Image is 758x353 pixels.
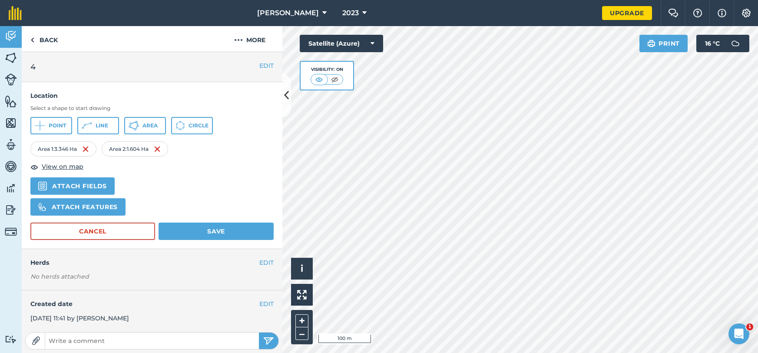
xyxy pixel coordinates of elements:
[96,122,108,129] span: Line
[342,8,359,18] span: 2023
[142,122,158,129] span: Area
[189,122,209,129] span: Circle
[647,38,655,49] img: svg+xml;base64,PHN2ZyB4bWxucz0iaHR0cDovL3d3dy53My5vcmcvMjAwMC9zdmciIHdpZHRoPSIxOSIgaGVpZ2h0PSIyNC...
[30,162,38,172] img: svg+xml;base64,PHN2ZyB4bWxucz0iaHR0cDovL3d3dy53My5vcmcvMjAwMC9zdmciIHdpZHRoPSIxOCIgaGVpZ2h0PSIyNC...
[741,9,751,17] img: A cog icon
[30,272,282,281] em: No herds attached
[5,226,17,238] img: svg+xml;base64,PD94bWwgdmVyc2lvbj0iMS4wIiBlbmNvZGluZz0idXRmLTgiPz4KPCEtLSBHZW5lcmF0b3I6IEFkb2JlIE...
[42,162,83,171] span: View on map
[124,117,166,134] button: Area
[5,117,17,130] img: svg+xml;base64,PHN2ZyB4bWxucz0iaHR0cDovL3d3dy53My5vcmcvMjAwMC9zdmciIHdpZHRoPSI1NiIgaGVpZ2h0PSI2MC...
[295,327,308,340] button: –
[82,144,89,154] img: svg+xml;base64,PHN2ZyB4bWxucz0iaHR0cDovL3d3dy53My5vcmcvMjAwMC9zdmciIHdpZHRoPSIxNiIgaGVpZ2h0PSIyNC...
[668,9,679,17] img: Two speech bubbles overlapping with the left bubble in the forefront
[297,290,307,300] img: Four arrows, one pointing top left, one top right, one bottom right and the last bottom left
[9,6,22,20] img: fieldmargin Logo
[5,138,17,151] img: svg+xml;base64,PD94bWwgdmVyc2lvbj0iMS4wIiBlbmNvZGluZz0idXRmLTgiPz4KPCEtLSBHZW5lcmF0b3I6IEFkb2JlIE...
[639,35,688,52] button: Print
[291,258,313,280] button: i
[217,26,282,52] button: More
[159,223,274,240] button: Save
[263,336,274,346] img: svg+xml;base64,PHN2ZyB4bWxucz0iaHR0cDovL3d3dy53My5vcmcvMjAwMC9zdmciIHdpZHRoPSIyNSIgaGVpZ2h0PSIyNC...
[5,335,17,343] img: svg+xml;base64,PD94bWwgdmVyc2lvbj0iMS4wIiBlbmNvZGluZz0idXRmLTgiPz4KPCEtLSBHZW5lcmF0b3I6IEFkb2JlIE...
[329,75,340,84] img: svg+xml;base64,PHN2ZyB4bWxucz0iaHR0cDovL3d3dy53My5vcmcvMjAwMC9zdmciIHdpZHRoPSI1MCIgaGVpZ2h0PSI0MC...
[259,258,274,267] button: EDIT
[5,182,17,195] img: svg+xml;base64,PD94bWwgdmVyc2lvbj0iMS4wIiBlbmNvZGluZz0idXRmLTgiPz4KPCEtLSBHZW5lcmF0b3I6IEFkb2JlIE...
[30,258,282,267] h4: Herds
[49,122,66,129] span: Point
[30,141,96,156] div: Area 1 : 3.346 Ha
[30,117,72,134] button: Point
[30,91,274,100] h4: Location
[38,182,47,190] img: svg+xml,%3c
[727,35,744,52] img: svg+xml;base64,PD94bWwgdmVyc2lvbj0iMS4wIiBlbmNvZGluZz0idXRmLTgiPz4KPCEtLSBHZW5lcmF0b3I6IEFkb2JlIE...
[22,290,282,332] div: [DATE] 11:41 by [PERSON_NAME]
[259,299,274,309] button: EDIT
[311,66,344,73] div: Visibility: On
[32,336,40,345] img: Paperclip icon
[5,160,17,173] img: svg+xml;base64,PD94bWwgdmVyc2lvbj0iMS4wIiBlbmNvZGluZz0idXRmLTgiPz4KPCEtLSBHZW5lcmF0b3I6IEFkb2JlIE...
[257,8,319,18] span: [PERSON_NAME]
[171,117,213,134] button: Circle
[314,75,324,84] img: svg+xml;base64,PHN2ZyB4bWxucz0iaHR0cDovL3d3dy53My5vcmcvMjAwMC9zdmciIHdpZHRoPSI1MCIgaGVpZ2h0PSI0MC...
[295,314,308,327] button: +
[30,61,274,73] h2: 4
[30,105,274,112] h3: Select a shape to start drawing
[30,162,83,172] button: View on map
[30,35,34,45] img: svg+xml;base64,PHN2ZyB4bWxucz0iaHR0cDovL3d3dy53My5vcmcvMjAwMC9zdmciIHdpZHRoPSI5IiBoZWlnaHQ9IjI0Ii...
[30,223,155,240] button: Cancel
[718,8,726,18] img: svg+xml;base64,PHN2ZyB4bWxucz0iaHR0cDovL3d3dy53My5vcmcvMjAwMC9zdmciIHdpZHRoPSIxNyIgaGVpZ2h0PSIxNy...
[22,26,66,52] a: Back
[30,198,126,216] button: Attach features
[696,35,749,52] button: 16 °C
[234,35,243,45] img: svg+xml;base64,PHN2ZyB4bWxucz0iaHR0cDovL3d3dy53My5vcmcvMjAwMC9zdmciIHdpZHRoPSIyMCIgaGVpZ2h0PSIyNC...
[259,61,274,70] button: EDIT
[77,117,119,134] button: Line
[38,203,46,211] img: svg%3e
[154,144,161,154] img: svg+xml;base64,PHN2ZyB4bWxucz0iaHR0cDovL3d3dy53My5vcmcvMjAwMC9zdmciIHdpZHRoPSIxNiIgaGVpZ2h0PSIyNC...
[705,35,720,52] span: 16 ° C
[102,141,168,156] div: Area 2 : 1.604 Ha
[5,95,17,108] img: svg+xml;base64,PHN2ZyB4bWxucz0iaHR0cDovL3d3dy53My5vcmcvMjAwMC9zdmciIHdpZHRoPSI1NiIgaGVpZ2h0PSI2MC...
[45,335,259,347] input: Write a comment
[692,9,703,17] img: A question mark icon
[30,299,274,309] h4: Created date
[746,323,753,330] span: 1
[5,51,17,64] img: svg+xml;base64,PHN2ZyB4bWxucz0iaHR0cDovL3d3dy53My5vcmcvMjAwMC9zdmciIHdpZHRoPSI1NiIgaGVpZ2h0PSI2MC...
[5,30,17,43] img: svg+xml;base64,PD94bWwgdmVyc2lvbj0iMS4wIiBlbmNvZGluZz0idXRmLTgiPz4KPCEtLSBHZW5lcmF0b3I6IEFkb2JlIE...
[5,73,17,86] img: svg+xml;base64,PD94bWwgdmVyc2lvbj0iMS4wIiBlbmNvZGluZz0idXRmLTgiPz4KPCEtLSBHZW5lcmF0b3I6IEFkb2JlIE...
[300,35,383,52] button: Satellite (Azure)
[602,6,652,20] a: Upgrade
[30,177,115,195] button: Attach fields
[301,263,303,274] span: i
[5,203,17,216] img: svg+xml;base64,PD94bWwgdmVyc2lvbj0iMS4wIiBlbmNvZGluZz0idXRmLTgiPz4KPCEtLSBHZW5lcmF0b3I6IEFkb2JlIE...
[728,323,749,344] iframe: Intercom live chat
